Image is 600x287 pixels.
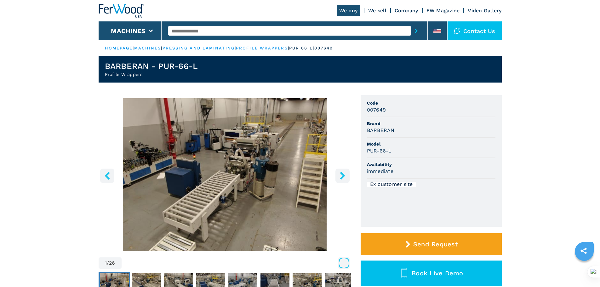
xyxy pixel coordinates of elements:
a: machines [134,46,161,50]
h1: BARBERAN - PUR-66-L [105,61,198,71]
span: Brand [367,120,495,127]
span: Code [367,100,495,106]
img: Profile Wrappers BARBERAN PUR-66-L [99,98,351,251]
p: pur 66 l | [289,45,314,51]
button: Book Live Demo [361,261,502,286]
span: | [133,46,134,50]
a: pressing and laminating [163,46,235,50]
button: left-button [100,169,114,183]
span: Availability [367,161,495,168]
h2: Profile Wrappers [105,71,198,77]
span: Book Live Demo [412,269,463,277]
div: Contact us [448,21,502,40]
img: Contact us [454,28,460,34]
a: Company [395,8,418,14]
h3: PUR-66-L [367,147,392,154]
a: sharethis [576,243,591,259]
img: Ferwood [99,4,144,18]
a: FW Magazine [426,8,460,14]
a: Video Gallery [468,8,501,14]
span: | [161,46,162,50]
div: Ex customer site [367,182,416,187]
p: 007649 [314,45,333,51]
button: Send Request [361,233,502,255]
span: Model [367,141,495,147]
span: / [107,261,109,266]
span: | [288,46,289,50]
a: HOMEPAGE [105,46,133,50]
span: 26 [109,261,115,266]
span: Send Request [413,240,458,248]
button: right-button [335,169,350,183]
span: | [235,46,236,50]
button: Machines [111,27,146,35]
button: submit-button [411,24,421,38]
h3: BARBERAN [367,127,395,134]
a: profile wrappers [236,46,288,50]
h3: 007649 [367,106,386,113]
iframe: Chat [573,259,595,282]
span: 1 [105,261,107,266]
h3: immediate [367,168,393,175]
div: Go to Slide 1 [99,98,351,251]
a: We sell [368,8,386,14]
button: Open Fullscreen [123,257,350,269]
a: We buy [337,5,360,16]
